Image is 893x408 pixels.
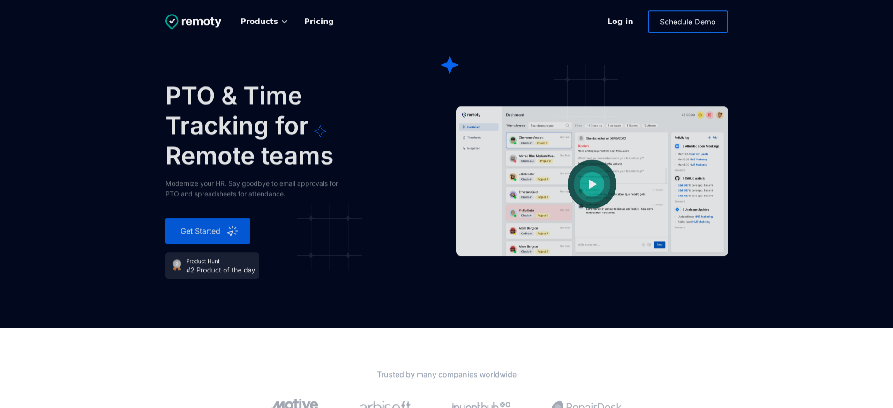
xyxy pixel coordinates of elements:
div: Products [233,11,297,32]
div: Get Started [177,226,226,237]
h2: Trusted by many companies worldwide [226,369,667,380]
div: Log in [607,16,633,27]
a: Schedule Demo [648,10,728,33]
img: Untitled UI logotext [165,14,222,29]
a: open lightbox [456,81,728,282]
div: Modernize your HR. Say goodbye to email approvals for PTO and spreadsheets for attendance. [165,179,353,199]
h1: PTO & Time Tracking for Remote teams [165,81,400,171]
a: Pricing [297,11,341,32]
div: Products [240,17,278,26]
a: Log in [598,11,642,32]
a: Get Started [165,218,250,244]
